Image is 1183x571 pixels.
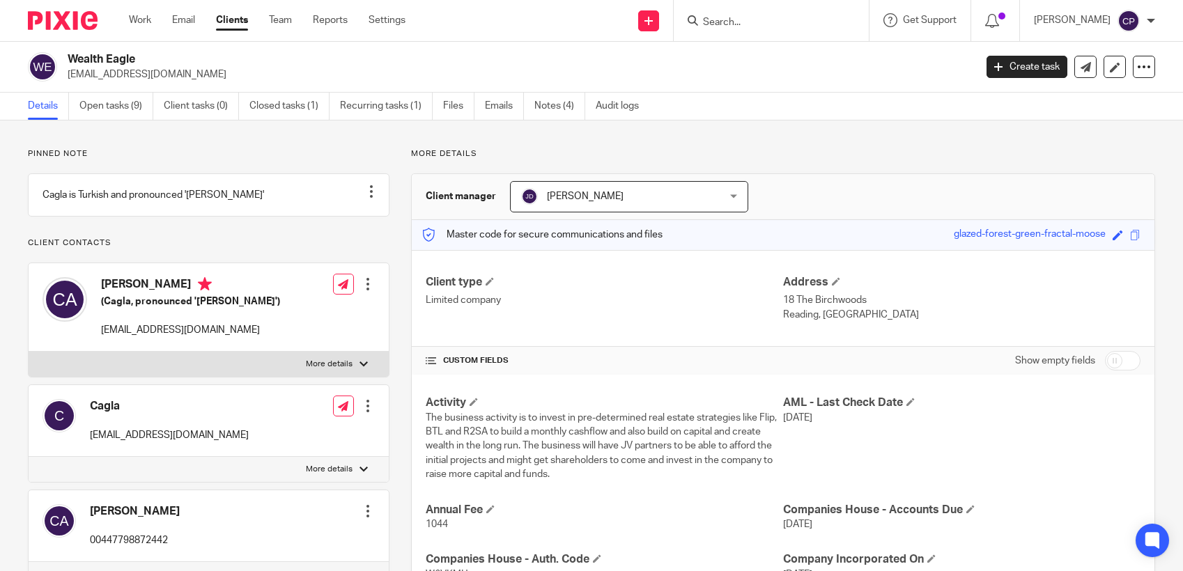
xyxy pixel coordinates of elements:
[313,13,348,27] a: Reports
[28,93,69,120] a: Details
[306,359,353,370] p: More details
[28,148,389,159] p: Pinned note
[28,237,389,249] p: Client contacts
[426,503,783,517] h4: Annual Fee
[485,93,524,120] a: Emails
[987,56,1067,78] a: Create task
[783,552,1141,567] h4: Company Incorporated On
[101,277,280,295] h4: [PERSON_NAME]
[426,189,496,203] h3: Client manager
[340,93,433,120] a: Recurring tasks (1)
[702,17,827,29] input: Search
[426,275,783,290] h4: Client type
[1118,10,1140,32] img: svg%3E
[783,293,1141,307] p: 18 The Birchwoods
[28,52,57,81] img: svg%3E
[90,504,180,519] h4: [PERSON_NAME]
[90,533,180,547] p: 00447798872442
[369,13,405,27] a: Settings
[101,323,280,337] p: [EMAIL_ADDRESS][DOMAIN_NAME]
[28,11,98,30] img: Pixie
[1015,354,1095,368] label: Show empty fields
[164,93,239,120] a: Client tasks (0)
[954,227,1106,243] div: glazed-forest-green-fractal-moose
[422,228,663,242] p: Master code for secure communications and files
[249,93,330,120] a: Closed tasks (1)
[903,15,957,25] span: Get Support
[443,93,474,120] a: Files
[129,13,151,27] a: Work
[411,148,1155,159] p: More details
[426,396,783,410] h4: Activity
[521,188,538,205] img: svg%3E
[426,293,783,307] p: Limited company
[79,93,153,120] a: Open tasks (9)
[269,13,292,27] a: Team
[783,396,1141,410] h4: AML - Last Check Date
[783,503,1141,517] h4: Companies House - Accounts Due
[68,52,786,67] h2: Wealth Eagle
[306,464,353,475] p: More details
[172,13,195,27] a: Email
[426,552,783,567] h4: Companies House - Auth. Code
[216,13,248,27] a: Clients
[42,504,76,538] img: svg%3E
[90,428,249,442] p: [EMAIL_ADDRESS][DOMAIN_NAME]
[783,413,812,423] span: [DATE]
[783,308,1141,322] p: Reading, [GEOGRAPHIC_DATA]
[547,191,624,201] span: [PERSON_NAME]
[426,355,783,366] h4: CUSTOM FIELDS
[783,519,812,529] span: [DATE]
[68,68,966,81] p: [EMAIL_ADDRESS][DOMAIN_NAME]
[426,413,777,479] span: The business activity is to invest in pre-determined real estate strategies like Flip, BTL and R2...
[1034,13,1111,27] p: [PERSON_NAME]
[596,93,649,120] a: Audit logs
[42,277,87,322] img: svg%3E
[42,399,76,432] img: svg%3E
[90,399,249,414] h4: Cagla
[534,93,585,120] a: Notes (4)
[426,519,448,529] span: 1044
[101,295,280,308] h5: (Cagla, pronounced '[PERSON_NAME]')
[198,277,212,291] i: Primary
[783,275,1141,290] h4: Address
